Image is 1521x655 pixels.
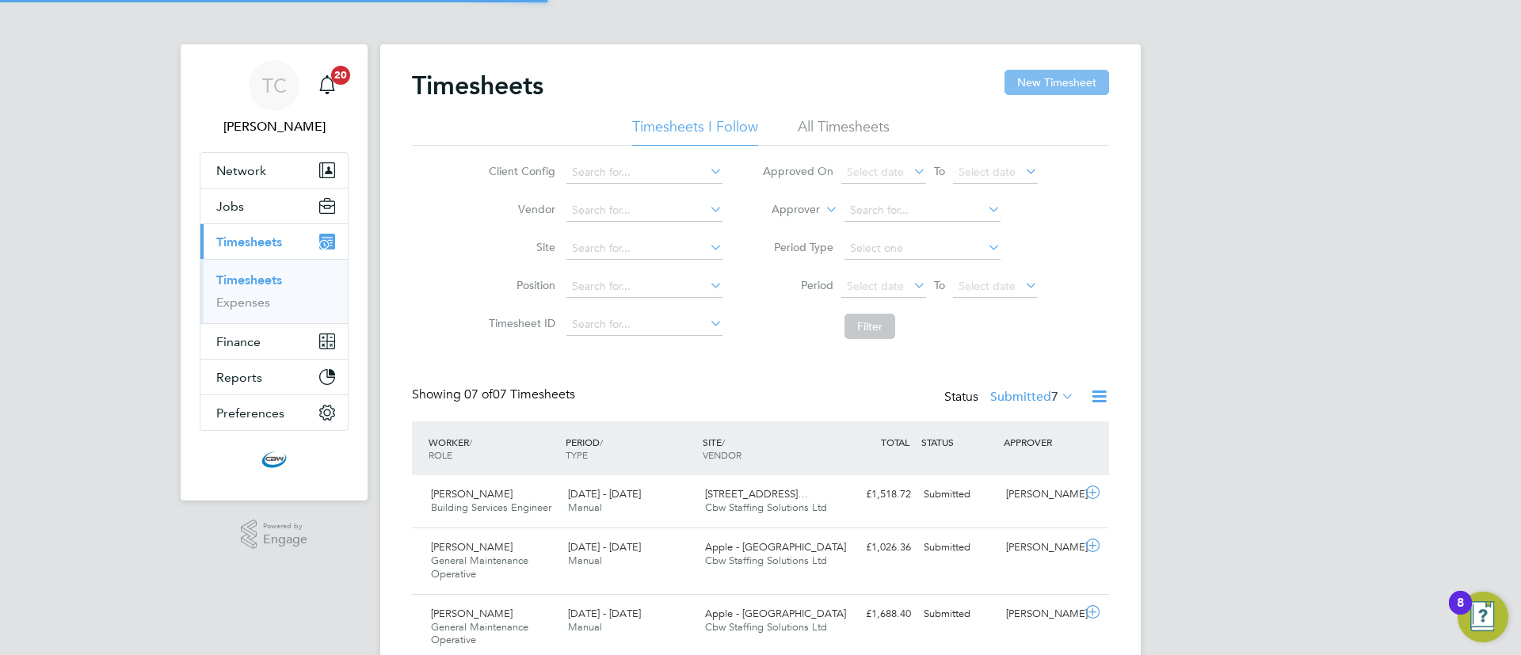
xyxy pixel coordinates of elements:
[1051,389,1058,405] span: 7
[484,164,555,178] label: Client Config
[917,535,1000,561] div: Submitted
[566,238,722,260] input: Search for...
[484,240,555,254] label: Site
[200,60,349,136] a: TC[PERSON_NAME]
[568,487,641,501] span: [DATE] - [DATE]
[835,535,917,561] div: £1,026.36
[990,389,1074,405] label: Submitted
[412,387,578,403] div: Showing
[261,447,287,472] img: cbwstaffingsolutions-logo-retina.png
[847,165,904,179] span: Select date
[431,487,513,501] span: [PERSON_NAME]
[464,387,493,402] span: 07 of
[705,501,827,514] span: Cbw Staffing Solutions Ltd
[847,279,904,293] span: Select date
[216,334,261,349] span: Finance
[469,436,472,448] span: /
[412,70,543,101] h2: Timesheets
[568,620,602,634] span: Manual
[484,316,555,330] label: Timesheet ID
[216,234,282,249] span: Timesheets
[566,276,722,298] input: Search for...
[600,436,603,448] span: /
[431,620,528,647] span: General Maintenance Operative
[959,279,1016,293] span: Select date
[262,75,287,96] span: TC
[1458,592,1508,642] button: Open Resource Center, 8 new notifications
[705,540,846,554] span: Apple - [GEOGRAPHIC_DATA]
[762,278,833,292] label: Period
[1457,603,1464,623] div: 8
[798,117,890,146] li: All Timesheets
[181,44,368,501] nav: Main navigation
[263,520,307,533] span: Powered by
[568,501,602,514] span: Manual
[703,448,741,461] span: VENDOR
[705,620,827,634] span: Cbw Staffing Solutions Ltd
[562,428,699,469] div: PERIOD
[566,448,588,461] span: TYPE
[705,554,827,567] span: Cbw Staffing Solutions Ltd
[699,428,836,469] div: SITE
[835,482,917,508] div: £1,518.72
[431,554,528,581] span: General Maintenance Operative
[749,202,820,218] label: Approver
[959,165,1016,179] span: Select date
[917,482,1000,508] div: Submitted
[216,199,244,214] span: Jobs
[1000,601,1082,627] div: [PERSON_NAME]
[1004,70,1109,95] button: New Timesheet
[200,395,348,430] button: Preferences
[568,540,641,554] span: [DATE] - [DATE]
[762,164,833,178] label: Approved On
[844,314,895,339] button: Filter
[200,259,348,323] div: Timesheets
[944,387,1077,409] div: Status
[568,554,602,567] span: Manual
[835,601,917,627] div: £1,688.40
[917,428,1000,456] div: STATUS
[762,240,833,254] label: Period Type
[566,200,722,222] input: Search for...
[200,117,349,136] span: Tom Cheek
[429,448,452,461] span: ROLE
[1000,428,1082,456] div: APPROVER
[241,520,308,550] a: Powered byEngage
[484,278,555,292] label: Position
[881,436,909,448] span: TOTAL
[216,272,282,288] a: Timesheets
[200,224,348,259] button: Timesheets
[425,428,562,469] div: WORKER
[566,314,722,336] input: Search for...
[722,436,725,448] span: /
[200,360,348,394] button: Reports
[216,406,284,421] span: Preferences
[216,370,262,385] span: Reports
[929,275,950,295] span: To
[917,601,1000,627] div: Submitted
[705,487,808,501] span: [STREET_ADDRESS]…
[464,387,575,402] span: 07 Timesheets
[844,238,1001,260] input: Select one
[263,533,307,546] span: Engage
[200,189,348,223] button: Jobs
[1000,535,1082,561] div: [PERSON_NAME]
[431,540,513,554] span: [PERSON_NAME]
[431,501,551,514] span: Building Services Engineer
[331,66,350,85] span: 20
[200,447,349,472] a: Go to home page
[929,161,950,181] span: To
[484,202,555,216] label: Vendor
[705,607,846,620] span: Apple - [GEOGRAPHIC_DATA]
[568,607,641,620] span: [DATE] - [DATE]
[311,60,343,111] a: 20
[200,153,348,188] button: Network
[431,607,513,620] span: [PERSON_NAME]
[844,200,1001,222] input: Search for...
[632,117,758,146] li: Timesheets I Follow
[566,162,722,184] input: Search for...
[216,163,266,178] span: Network
[1000,482,1082,508] div: [PERSON_NAME]
[216,295,270,310] a: Expenses
[200,324,348,359] button: Finance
